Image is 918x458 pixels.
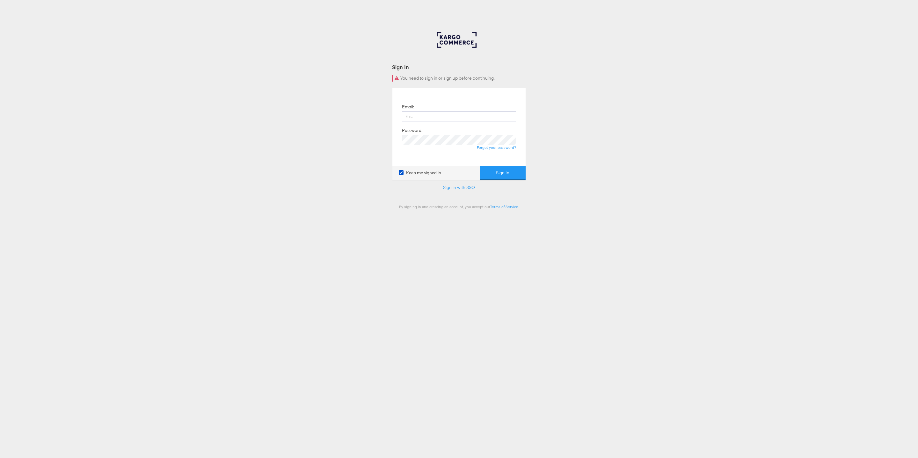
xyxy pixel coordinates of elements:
[477,145,516,150] a: Forgot your password?
[490,204,518,209] a: Terms of Service
[402,127,422,134] label: Password:
[402,111,516,121] input: Email
[399,170,441,176] label: Keep me signed in
[392,75,526,82] div: You need to sign in or sign up before continuing.
[392,204,526,209] div: By signing in and creating an account, you accept our .
[402,104,414,110] label: Email:
[480,166,526,180] button: Sign In
[443,185,475,190] a: Sign in with SSO
[392,63,526,71] div: Sign In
